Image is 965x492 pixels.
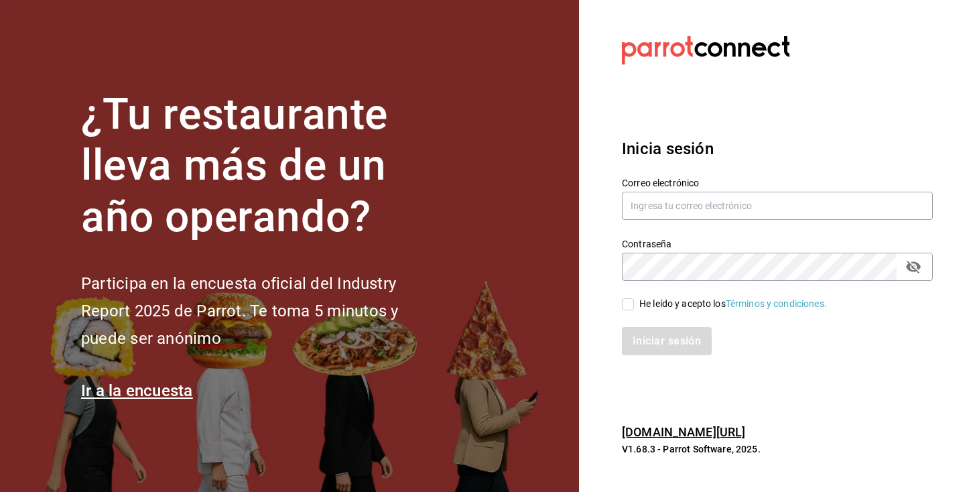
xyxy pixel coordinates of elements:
a: [DOMAIN_NAME][URL] [622,425,745,439]
p: V1.68.3 - Parrot Software, 2025. [622,442,933,456]
a: Términos y condiciones. [726,298,827,309]
h1: ¿Tu restaurante lleva más de un año operando? [81,89,443,243]
label: Contraseña [622,239,933,248]
a: Ir a la encuesta [81,381,193,400]
label: Correo electrónico [622,178,933,187]
button: passwordField [902,255,925,278]
h3: Inicia sesión [622,137,933,161]
h2: Participa en la encuesta oficial del Industry Report 2025 de Parrot. Te toma 5 minutos y puede se... [81,270,443,352]
div: He leído y acepto los [639,297,827,311]
input: Ingresa tu correo electrónico [622,192,933,220]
